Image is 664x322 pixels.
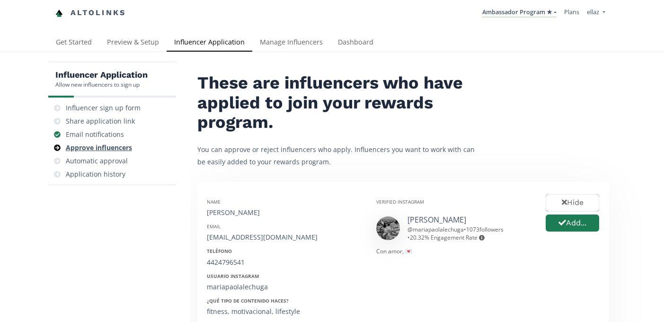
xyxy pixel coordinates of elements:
[564,8,579,16] a: Plans
[55,69,148,80] h5: Influencer Application
[197,73,481,132] h2: These are influencers who have applied to join your rewards program.
[55,5,126,21] a: Altolinks
[197,143,481,167] p: You can approve or reject influencers who apply. Influencers you want to work with can be easily ...
[482,8,557,18] a: Ambassador Program ★
[587,8,605,18] a: ellaz
[410,233,485,241] span: 20.32 % Engagement Rate
[207,307,362,316] div: fitness, motivacional, lifestyle
[66,130,124,139] div: Email notifications
[546,215,599,232] button: Add...
[167,34,252,53] a: Influencer Application
[207,273,259,279] strong: Usuario Instagram
[55,9,63,17] img: favicon-32x32.png
[207,223,362,230] div: Email
[207,233,362,242] div: [EMAIL_ADDRESS][DOMAIN_NAME]
[207,198,362,205] div: Name
[407,215,466,225] a: [PERSON_NAME]
[66,143,132,152] div: Approve influencers
[376,247,531,255] div: Con amor, 💌
[376,198,531,205] div: Verified Instagram
[66,156,128,166] div: Automatic approval
[466,225,504,233] span: 1073 followers
[207,282,362,292] div: mariapaolalechuga
[48,34,99,53] a: Get Started
[66,170,125,179] div: Application history
[587,8,599,16] span: ellaz
[252,34,330,53] a: Manage Influencers
[546,194,599,212] button: Hide
[376,216,400,240] img: 292589420_721915809108751_4180413293742682843_n.jpg
[207,297,289,304] strong: ¿Qué tipo de contenido haces?
[99,34,167,53] a: Preview & Setup
[330,34,381,53] a: Dashboard
[55,80,148,89] div: Allow new influencers to sign up
[207,248,232,254] strong: Teléfono
[207,258,362,267] div: 4424796541
[66,103,141,113] div: Influencer sign up form
[407,225,531,241] div: @ mariapaolalechuga • •
[66,116,135,126] div: Share application link
[207,208,362,217] div: [PERSON_NAME]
